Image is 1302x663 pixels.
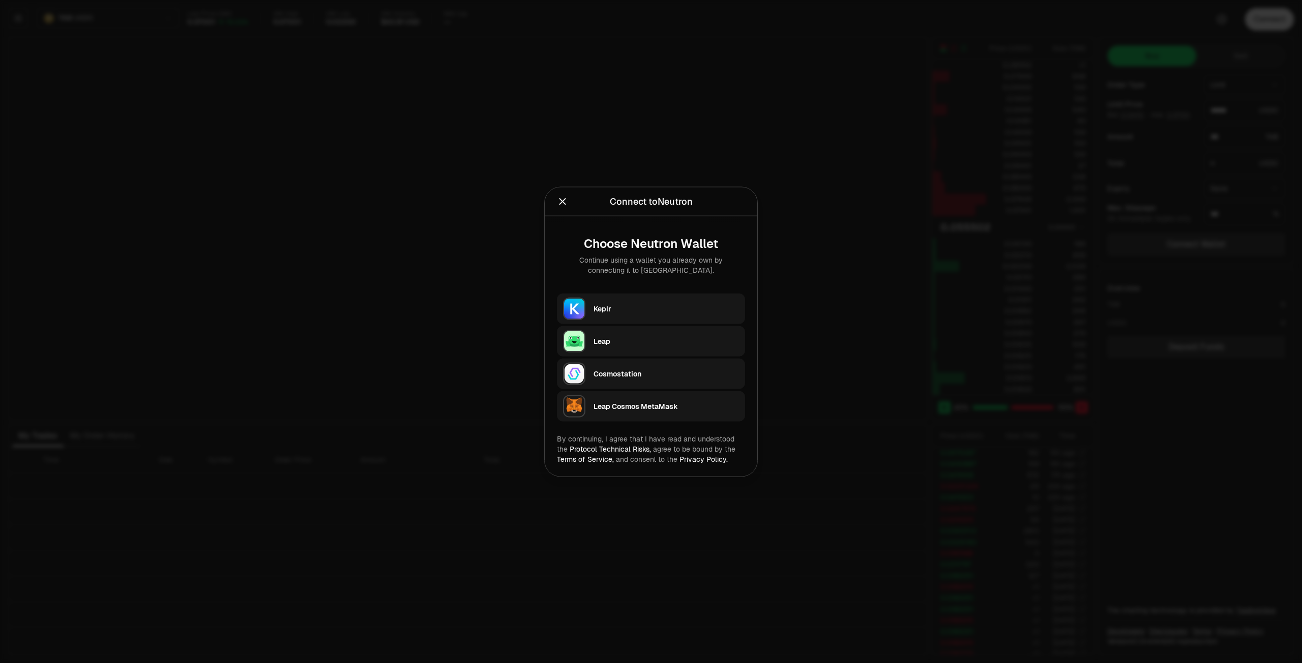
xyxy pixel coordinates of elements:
[594,368,739,378] div: Cosmostation
[557,358,745,389] button: CosmostationCosmostation
[565,255,737,275] div: Continue using a wallet you already own by connecting it to [GEOGRAPHIC_DATA].
[594,303,739,313] div: Keplr
[564,396,584,416] img: Leap Cosmos MetaMask
[570,444,651,453] a: Protocol Technical Risks,
[594,336,739,346] div: Leap
[565,236,737,250] div: Choose Neutron Wallet
[679,454,728,463] a: Privacy Policy.
[557,391,745,421] button: Leap Cosmos MetaMaskLeap Cosmos MetaMask
[557,293,745,324] button: KeplrKeplr
[557,326,745,356] button: LeapLeap
[564,298,584,319] img: Keplr
[557,454,614,463] a: Terms of Service,
[594,401,739,411] div: Leap Cosmos MetaMask
[557,433,745,464] div: By continuing, I agree that I have read and understood the agree to be bound by the and consent t...
[564,331,584,351] img: Leap
[564,363,584,384] img: Cosmostation
[610,194,693,208] div: Connect to Neutron
[557,194,568,208] button: Close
